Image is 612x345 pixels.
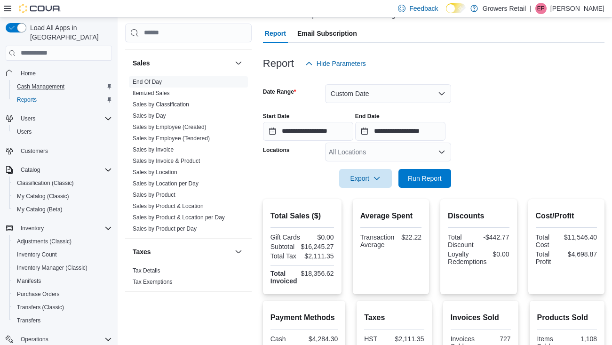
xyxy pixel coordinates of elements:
[2,112,116,125] button: Users
[17,304,64,311] span: Transfers (Classic)
[133,169,177,176] a: Sales by Location
[9,248,116,261] button: Inventory Count
[270,270,297,285] strong: Total Invoiced
[569,335,597,343] div: 1,108
[133,79,162,85] a: End Of Day
[446,3,466,13] input: Dark Mode
[13,315,44,326] a: Transfers
[17,193,69,200] span: My Catalog (Classic)
[13,289,64,300] a: Purchase Orders
[304,252,334,260] div: $2,111.35
[2,144,116,158] button: Customers
[317,59,366,68] span: Hide Parameters
[13,204,66,215] a: My Catalog (Beta)
[133,267,160,274] a: Tax Details
[125,76,252,238] div: Sales
[536,233,560,249] div: Total Cost
[13,177,112,189] span: Classification (Classic)
[13,302,112,313] span: Transfers (Classic)
[306,335,338,343] div: $4,284.30
[133,89,170,97] span: Itemized Sales
[133,135,210,142] a: Sales by Employee (Tendered)
[133,112,166,119] a: Sales by Day
[345,169,386,188] span: Export
[13,191,112,202] span: My Catalog (Classic)
[483,3,526,14] p: Growers Retail
[9,80,116,93] button: Cash Management
[409,4,438,13] span: Feedback
[304,233,334,241] div: $0.00
[133,101,189,108] span: Sales by Classification
[270,312,338,323] h2: Payment Methods
[17,113,112,124] span: Users
[13,126,112,137] span: Users
[17,68,40,79] a: Home
[9,274,116,288] button: Manifests
[17,179,74,187] span: Classification (Classic)
[17,334,112,345] span: Operations
[13,236,112,247] span: Adjustments (Classic)
[13,302,68,313] a: Transfers (Classic)
[133,214,225,221] span: Sales by Product & Location per Day
[360,233,395,249] div: Transaction Average
[133,146,174,153] a: Sales by Invoice
[233,246,244,257] button: Taxes
[133,202,204,210] span: Sales by Product & Location
[536,210,597,222] h2: Cost/Profit
[9,203,116,216] button: My Catalog (Beta)
[408,174,442,183] span: Run Report
[133,58,150,68] h3: Sales
[2,163,116,177] button: Catalog
[9,177,116,190] button: Classification (Classic)
[17,317,40,324] span: Transfers
[263,88,296,96] label: Date Range
[13,81,68,92] a: Cash Management
[19,4,61,13] img: Cova
[21,115,35,122] span: Users
[133,123,207,131] span: Sales by Employee (Created)
[448,233,477,249] div: Total Discount
[133,247,231,257] button: Taxes
[13,262,91,273] a: Inventory Manager (Classic)
[133,157,200,165] span: Sales by Invoice & Product
[263,58,294,69] h3: Report
[21,166,40,174] span: Catalog
[395,335,424,343] div: $2,111.35
[133,203,204,209] a: Sales by Product & Location
[17,83,64,90] span: Cash Management
[360,210,421,222] h2: Average Spent
[270,335,302,343] div: Cash
[535,3,547,14] div: Eliot Pivato
[265,24,286,43] span: Report
[448,210,509,222] h2: Discounts
[13,94,112,105] span: Reports
[398,169,451,188] button: Run Report
[9,314,116,327] button: Transfers
[17,238,72,245] span: Adjustments (Classic)
[17,96,37,104] span: Reports
[133,124,207,130] a: Sales by Employee (Created)
[13,177,78,189] a: Classification (Classic)
[13,81,112,92] span: Cash Management
[550,3,604,14] p: [PERSON_NAME]
[133,168,177,176] span: Sales by Location
[263,112,290,120] label: Start Date
[133,180,199,187] span: Sales by Location per Day
[270,233,300,241] div: Gift Cards
[302,54,370,73] button: Hide Parameters
[17,206,63,213] span: My Catalog (Beta)
[17,334,52,345] button: Operations
[17,145,52,157] a: Customers
[21,225,44,232] span: Inventory
[9,261,116,274] button: Inventory Manager (Classic)
[9,235,116,248] button: Adjustments (Classic)
[17,251,57,258] span: Inventory Count
[9,125,116,138] button: Users
[21,147,48,155] span: Customers
[537,3,545,14] span: EP
[17,164,112,176] span: Catalog
[17,223,112,234] span: Inventory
